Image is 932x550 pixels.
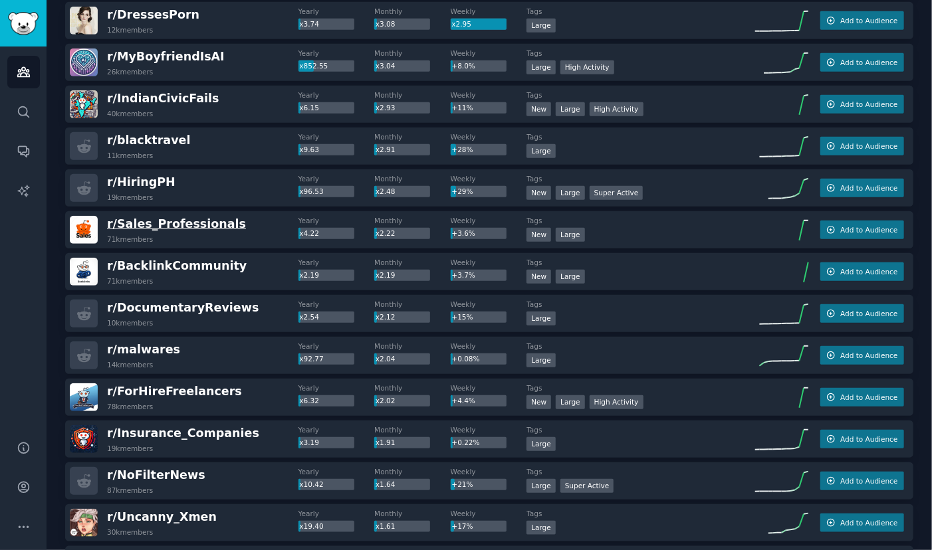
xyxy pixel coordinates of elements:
[107,385,242,398] span: r/ ForHireFreelancers
[299,62,328,70] span: x852.55
[107,109,153,118] div: 40k members
[376,145,396,153] span: x2.91
[298,48,375,58] dt: Yearly
[374,48,451,58] dt: Monthly
[376,104,396,112] span: x2.93
[107,510,217,523] span: r/ Uncanny_Xmen
[556,186,585,200] div: Large
[840,225,897,234] span: Add to Audience
[70,48,98,76] img: MyBoyfriendIsAI
[374,174,451,183] dt: Monthly
[107,527,153,537] div: 30k members
[298,132,375,141] dt: Yearly
[451,341,527,351] dt: Weekly
[299,104,319,112] span: x6.15
[376,355,396,363] span: x2.04
[526,270,551,284] div: New
[374,509,451,518] dt: Monthly
[107,234,153,244] div: 71k members
[840,351,897,360] span: Add to Audience
[526,216,755,225] dt: Tags
[451,132,527,141] dt: Weekly
[820,95,904,114] button: Add to Audience
[526,300,755,309] dt: Tags
[451,509,527,518] dt: Weekly
[451,425,527,434] dt: Weekly
[70,383,98,411] img: ForHireFreelancers
[840,434,897,444] span: Add to Audience
[451,216,527,225] dt: Weekly
[840,309,897,318] span: Add to Audience
[70,7,98,35] img: DressesPorn
[8,12,39,35] img: GummySearch logo
[299,397,319,405] span: x6.32
[376,20,396,28] span: x3.08
[107,50,225,63] span: r/ MyBoyfriendIsAI
[526,144,556,158] div: Large
[526,228,551,242] div: New
[299,20,319,28] span: x3.74
[299,522,323,530] span: x19.40
[107,301,259,314] span: r/ DocumentaryReviews
[298,90,375,100] dt: Yearly
[526,395,551,409] div: New
[452,355,480,363] span: +0.08%
[451,258,527,267] dt: Weekly
[374,7,451,16] dt: Monthly
[107,217,246,230] span: r/ Sales_Professionals
[107,360,153,369] div: 14k members
[840,58,897,67] span: Add to Audience
[298,425,375,434] dt: Yearly
[590,186,643,200] div: Super Active
[840,100,897,109] span: Add to Audience
[298,383,375,393] dt: Yearly
[107,92,219,105] span: r/ IndianCivicFails
[820,221,904,239] button: Add to Audience
[376,62,396,70] span: x3.04
[820,346,904,365] button: Add to Audience
[452,438,480,446] span: +0.22%
[299,145,319,153] span: x9.63
[452,397,475,405] span: +4.4%
[298,300,375,309] dt: Yearly
[107,151,153,160] div: 11k members
[526,467,755,476] dt: Tags
[374,467,451,476] dt: Monthly
[107,468,205,482] span: r/ NoFilterNews
[526,132,755,141] dt: Tags
[526,425,755,434] dt: Tags
[451,467,527,476] dt: Weekly
[107,318,153,327] div: 10k members
[376,313,396,321] span: x2.12
[526,353,556,367] div: Large
[451,174,527,183] dt: Weekly
[299,480,323,488] span: x10.42
[70,509,98,537] img: Uncanny_Xmen
[376,397,396,405] span: x2.02
[107,25,153,35] div: 12k members
[298,7,375,16] dt: Yearly
[299,187,323,195] span: x96.53
[451,90,527,100] dt: Weekly
[107,444,153,453] div: 19k members
[452,62,475,70] span: +8.0%
[820,513,904,532] button: Add to Audience
[374,132,451,141] dt: Monthly
[70,425,98,453] img: Insurance_Companies
[452,104,473,112] span: +11%
[107,259,247,272] span: r/ BacklinkCommunity
[107,193,153,202] div: 19k members
[560,60,614,74] div: High Activity
[107,486,153,495] div: 87k members
[820,179,904,197] button: Add to Audience
[374,425,451,434] dt: Monthly
[840,393,897,402] span: Add to Audience
[107,402,153,411] div: 78k members
[299,438,319,446] span: x3.19
[107,343,180,356] span: r/ malwares
[526,19,556,33] div: Large
[820,262,904,281] button: Add to Audience
[560,479,614,493] div: Super Active
[298,341,375,351] dt: Yearly
[451,48,527,58] dt: Weekly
